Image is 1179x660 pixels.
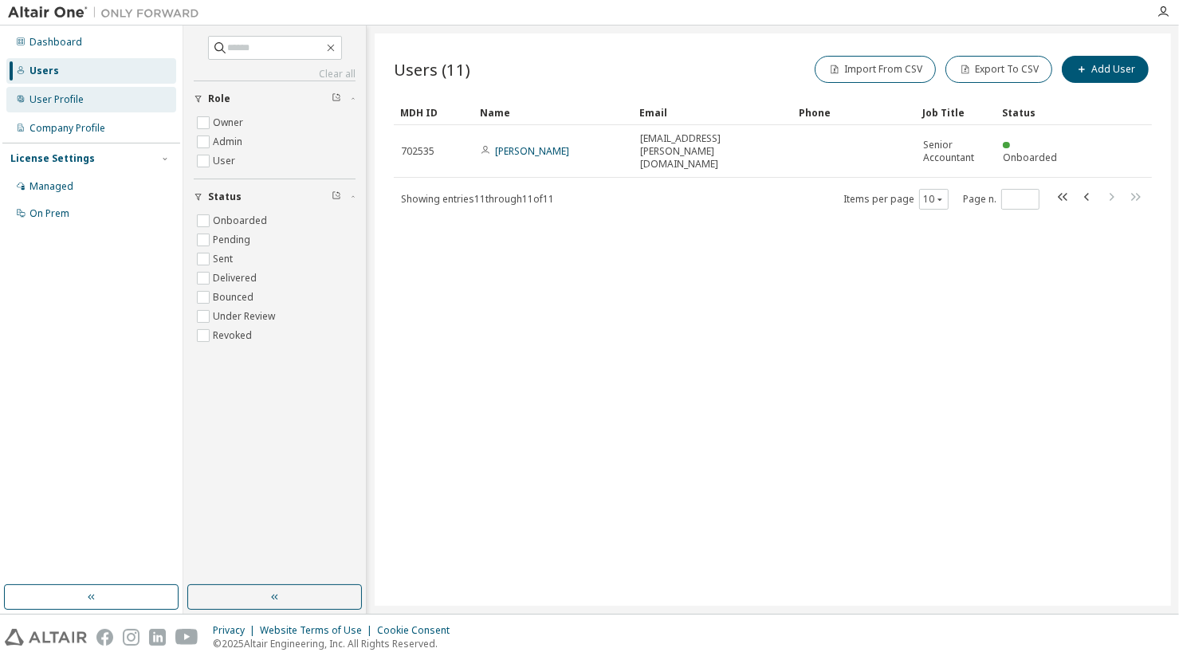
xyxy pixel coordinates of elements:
label: Revoked [213,326,255,345]
img: Altair One [8,5,207,21]
p: © 2025 Altair Engineering, Inc. All Rights Reserved. [213,637,459,650]
button: 10 [923,193,945,206]
button: Export To CSV [945,56,1052,83]
img: linkedin.svg [149,629,166,646]
span: Clear filter [332,191,341,203]
label: Owner [213,113,246,132]
div: Company Profile [29,122,105,135]
div: Name [480,100,627,125]
label: Delivered [213,269,260,288]
div: Privacy [213,624,260,637]
div: User Profile [29,93,84,106]
label: Pending [213,230,253,249]
label: Sent [213,249,236,269]
span: Onboarded [1003,151,1057,164]
span: Role [208,92,230,105]
div: MDH ID [400,100,467,125]
button: Status [194,179,356,214]
img: facebook.svg [96,629,113,646]
label: User [213,151,238,171]
span: Items per page [843,189,949,210]
label: Onboarded [213,211,270,230]
span: Senior Accountant [923,139,988,164]
div: License Settings [10,152,95,165]
div: Phone [799,100,910,125]
button: Add User [1062,56,1149,83]
label: Admin [213,132,246,151]
div: Status [1002,100,1069,125]
div: Website Terms of Use [260,624,377,637]
label: Under Review [213,307,278,326]
img: altair_logo.svg [5,629,87,646]
span: Page n. [963,189,1039,210]
a: [PERSON_NAME] [495,144,569,158]
div: Users [29,65,59,77]
div: On Prem [29,207,69,220]
label: Bounced [213,288,257,307]
span: Status [208,191,242,203]
span: Showing entries 11 through 11 of 11 [401,192,554,206]
div: Managed [29,180,73,193]
button: Role [194,81,356,116]
img: instagram.svg [123,629,140,646]
span: [EMAIL_ADDRESS][PERSON_NAME][DOMAIN_NAME] [640,132,785,171]
a: Clear all [194,68,356,81]
div: Job Title [922,100,989,125]
span: Clear filter [332,92,341,105]
div: Email [639,100,786,125]
span: Users (11) [394,58,470,81]
div: Dashboard [29,36,82,49]
div: Cookie Consent [377,624,459,637]
img: youtube.svg [175,629,198,646]
span: 702535 [401,145,434,158]
button: Import From CSV [815,56,936,83]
